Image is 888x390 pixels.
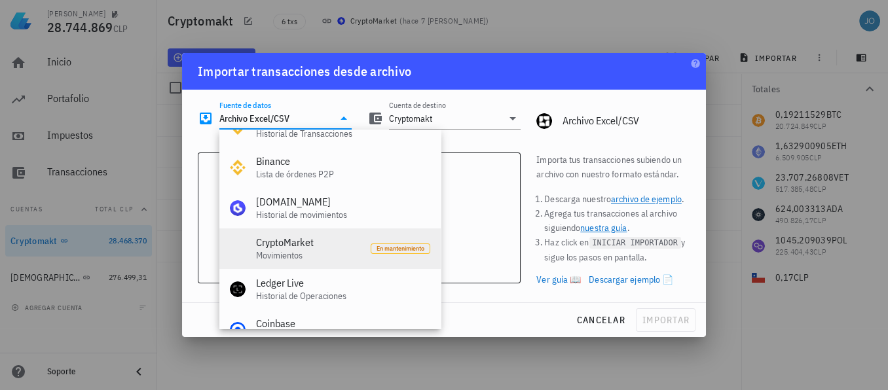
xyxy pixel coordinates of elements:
[611,193,682,205] a: archivo de ejemplo
[219,100,271,110] label: Fuente de datos
[256,209,430,221] div: Historial de movimientos
[219,108,333,129] input: Seleccionar una fuente de datos
[256,236,360,249] div: CryptoMarket
[580,222,627,234] a: nuestra guía
[389,100,446,110] label: Cuenta de destino
[536,272,581,287] a: Ver guía 📖
[589,272,673,287] a: Descargar ejemplo 📄
[544,192,690,206] li: Descarga nuestro .
[536,152,690,181] p: Importa tus transacciones subiendo un archivo con nuestro formato estándar.
[377,244,424,253] span: En mantenimiento
[256,250,360,261] div: Movimientos
[209,212,509,224] span: iniciar importador
[563,115,690,127] div: Archivo Excel/CSV
[198,152,521,283] button: iniciar importador
[571,308,631,332] button: cancelar
[576,314,625,326] span: cancelar
[256,155,430,168] div: Binance
[589,237,681,249] code: INICIAR IMPORTADOR
[256,196,430,208] div: [DOMAIN_NAME]
[198,61,411,82] div: Importar transacciones desde archivo
[544,206,690,235] li: Agrega tus transacciones al archivo siguiendo .
[256,291,430,302] div: Historial de Operaciones
[256,128,430,139] div: Historial de Transacciones
[256,169,430,180] div: Lista de órdenes P2P
[256,317,430,330] div: Coinbase
[256,277,430,289] div: Ledger Live
[544,235,690,264] li: Haz click en y sigue los pasos en pantalla.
